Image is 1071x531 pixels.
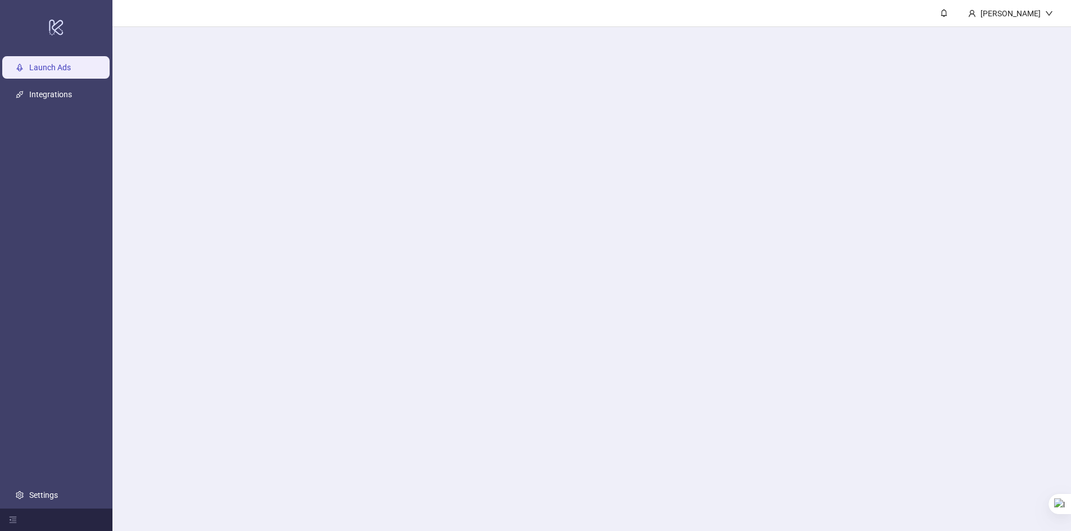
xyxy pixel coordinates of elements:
[976,7,1045,20] div: [PERSON_NAME]
[29,491,58,500] a: Settings
[968,10,976,17] span: user
[940,9,948,17] span: bell
[1045,10,1053,17] span: down
[9,516,17,524] span: menu-fold
[29,63,71,72] a: Launch Ads
[29,90,72,99] a: Integrations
